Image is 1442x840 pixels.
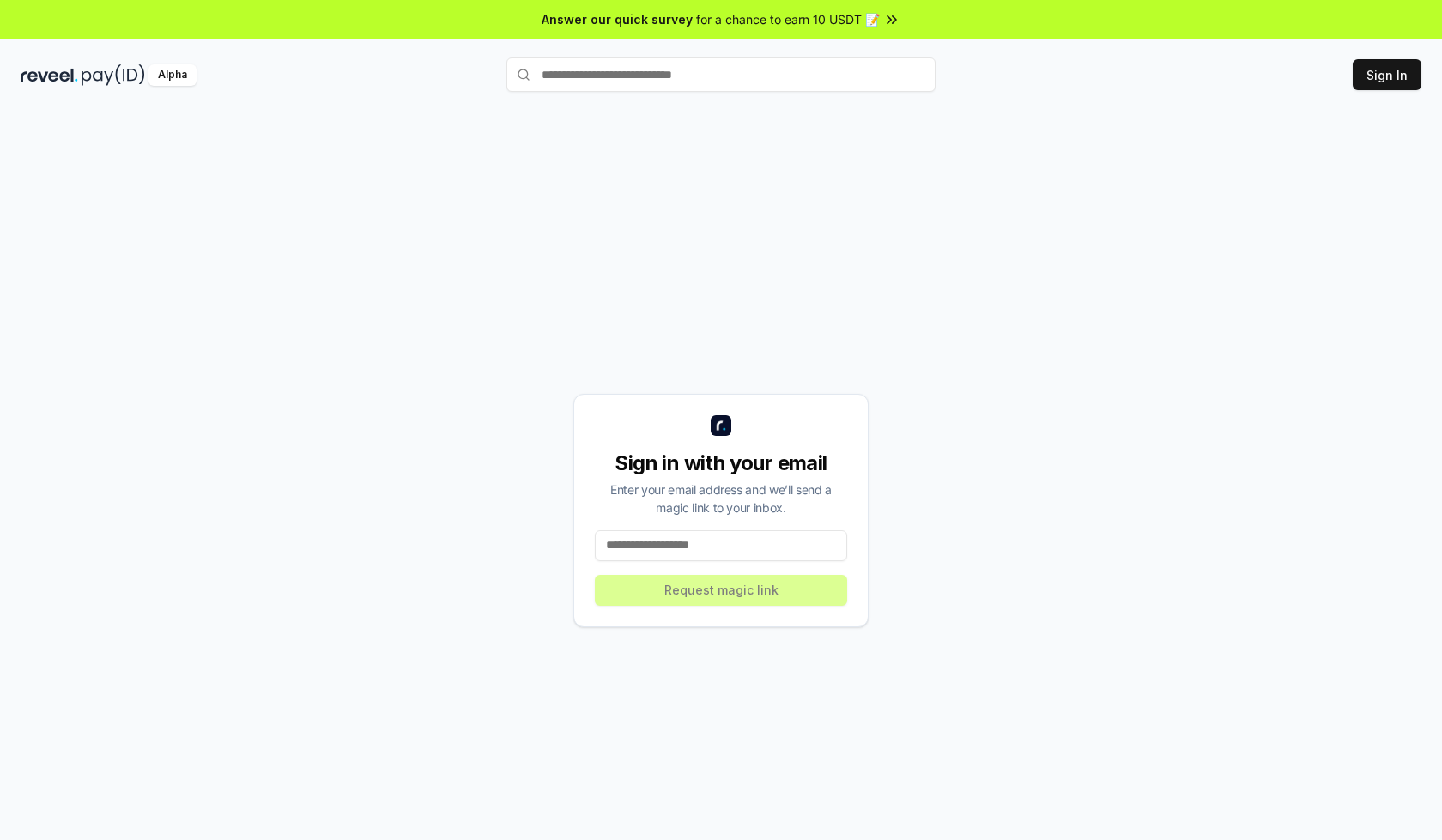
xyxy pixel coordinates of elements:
[711,415,731,436] img: logo_small
[696,10,880,28] span: for a chance to earn 10 USDT 📝
[595,450,847,477] div: Sign in with your email
[82,64,145,86] img: pay_id
[1353,59,1421,90] button: Sign In
[595,480,847,517] div: Enter your email address and we’ll send a magic link to your inbox.
[21,64,78,86] img: reveel_dark
[148,64,197,86] div: Alpha
[542,10,693,28] span: Answer our quick survey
